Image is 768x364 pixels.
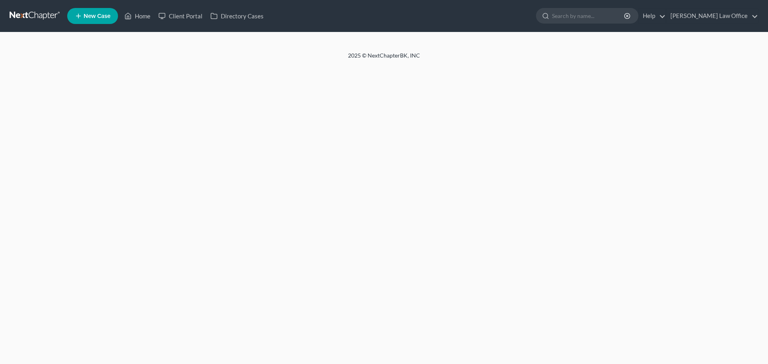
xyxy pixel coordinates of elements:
a: Home [120,9,154,23]
span: New Case [84,13,110,19]
a: Help [639,9,666,23]
input: Search by name... [552,8,625,23]
a: Directory Cases [206,9,268,23]
div: 2025 © NextChapterBK, INC [156,52,612,66]
a: Client Portal [154,9,206,23]
a: [PERSON_NAME] Law Office [666,9,758,23]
